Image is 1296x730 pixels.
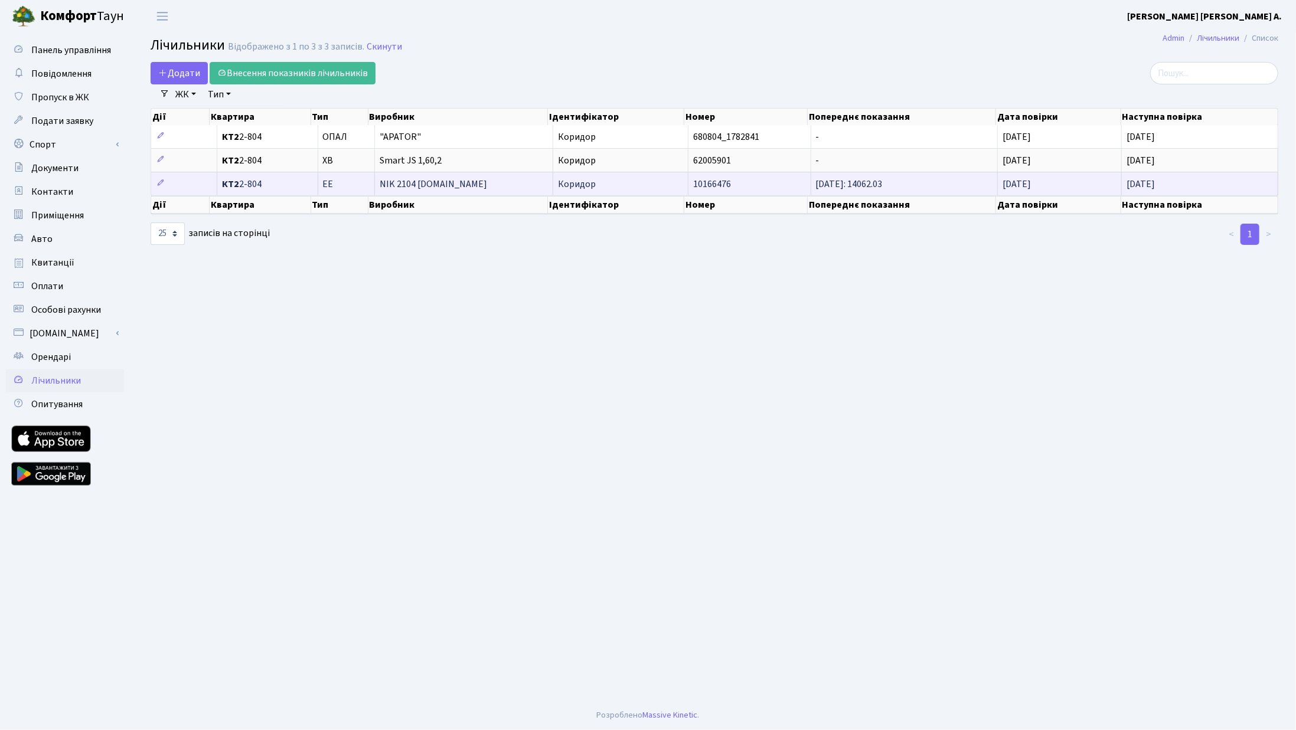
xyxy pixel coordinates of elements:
span: - [816,154,820,167]
a: Опитування [6,392,124,416]
a: Повідомлення [6,62,124,86]
span: [DATE] [1127,178,1155,191]
span: - [816,130,820,143]
span: Опитування [31,398,83,411]
b: [PERSON_NAME] [PERSON_NAME] А. [1127,10,1282,23]
span: Авто [31,233,53,245]
span: ЕЕ [323,179,334,189]
a: Контакти [6,180,124,204]
div: Відображено з 1 по 3 з 3 записів. [228,41,364,53]
span: Додати [158,67,200,80]
span: NIK 2104 [DOMAIN_NAME] [380,179,548,189]
button: Переключити навігацію [148,6,177,26]
a: 1 [1240,224,1259,245]
a: Квитанції [6,251,124,274]
a: Особові рахунки [6,298,124,322]
th: Дії [151,109,210,125]
span: Smart JS 1,6­0,2 [380,156,548,165]
span: ОПАЛ [323,132,348,142]
a: Додати [151,62,208,84]
span: Пропуск в ЖК [31,91,89,104]
a: Приміщення [6,204,124,227]
span: 2-804 [222,179,312,189]
li: Список [1239,32,1278,45]
b: КТ2 [222,154,239,167]
span: Коридор [558,130,596,143]
a: Тип [203,84,236,104]
span: Таун [40,6,124,27]
th: Тип [311,109,368,125]
th: Попереднє показання [808,109,996,125]
a: Admin [1163,32,1184,44]
input: Пошук... [1150,62,1278,84]
th: Дата повірки [996,109,1121,125]
span: Лічильники [31,374,81,387]
select: записів на сторінці [151,222,185,245]
th: Ідентифікатор [548,109,684,125]
span: Подати заявку [31,114,93,127]
a: Подати заявку [6,109,124,133]
a: ЖК [171,84,201,104]
span: [DATE]: 14062.03 [816,178,883,191]
span: [DATE] [1127,154,1155,167]
th: Номер [684,109,808,125]
a: Панель управління [6,38,124,62]
th: Наступна повірка [1121,109,1279,125]
th: Квартира [210,109,311,125]
th: Дії [151,196,210,214]
a: Пропуск в ЖК [6,86,124,109]
a: Лічильники [1197,32,1239,44]
b: Комфорт [40,6,97,25]
a: Авто [6,227,124,251]
div: Розроблено . [597,709,700,722]
span: Приміщення [31,209,84,222]
span: Панель управління [31,44,111,57]
th: Квартира [210,196,311,214]
img: logo.png [12,5,35,28]
span: 2-804 [222,132,312,142]
nav: breadcrumb [1145,26,1296,51]
b: КТ2 [222,178,239,191]
span: Повідомлення [31,67,92,80]
th: Виробник [368,196,549,214]
b: КТ2 [222,130,239,143]
th: Попереднє показання [808,196,996,214]
span: Оплати [31,280,63,293]
a: Massive Kinetic [643,709,698,721]
th: Тип [311,196,368,214]
span: Особові рахунки [31,303,101,316]
label: записів на сторінці [151,222,270,245]
span: 62005901 [693,154,731,167]
a: Внесення показників лічильників [210,62,376,84]
span: 2-804 [222,156,312,165]
th: Ідентифікатор [548,196,684,214]
a: Лічильники [6,369,124,392]
span: Коридор [558,154,596,167]
span: Контакти [31,185,73,198]
a: [DOMAIN_NAME] [6,322,124,345]
a: Скинути [367,41,402,53]
th: Наступна повірка [1121,196,1279,214]
span: [DATE] [1003,154,1031,167]
span: [DATE] [1003,130,1031,143]
span: Коридор [558,178,596,191]
span: Документи [31,162,79,175]
a: Спорт [6,133,124,156]
span: [DATE] [1127,130,1155,143]
span: Орендарі [31,351,71,364]
th: Виробник [368,109,549,125]
a: Орендарі [6,345,124,369]
span: 680804_1782841 [693,130,759,143]
a: [PERSON_NAME] [PERSON_NAME] А. [1127,9,1282,24]
a: Оплати [6,274,124,298]
th: Дата повірки [996,196,1121,214]
a: Документи [6,156,124,180]
span: "APATOR" [380,132,548,142]
th: Номер [684,196,808,214]
span: ХВ [323,156,334,165]
span: Квитанції [31,256,74,269]
span: Лічильники [151,35,225,55]
span: 10166476 [693,178,731,191]
span: [DATE] [1003,178,1031,191]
